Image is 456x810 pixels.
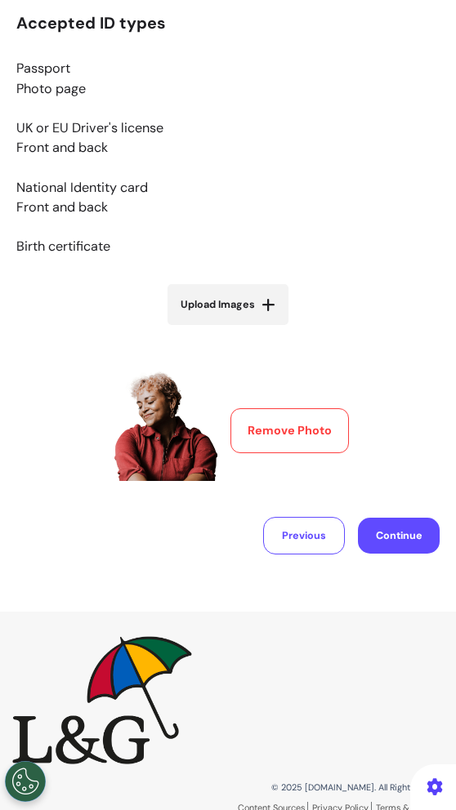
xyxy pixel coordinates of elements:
[230,408,349,454] button: Remove Photo
[263,517,345,555] button: Previous
[16,118,440,158] p: UK or EU Driver's license Front and back
[358,518,440,554] button: Continue
[12,636,192,763] img: Spectrum.Life logo
[16,59,440,99] p: Passport Photo page
[16,237,440,256] p: Birth certificate
[16,14,440,33] h3: Accepted ID types
[5,761,46,802] button: Open Preferences
[181,297,255,313] span: Upload Images
[108,371,221,480] img: Preview 1
[16,178,440,218] p: National Identity card Front and back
